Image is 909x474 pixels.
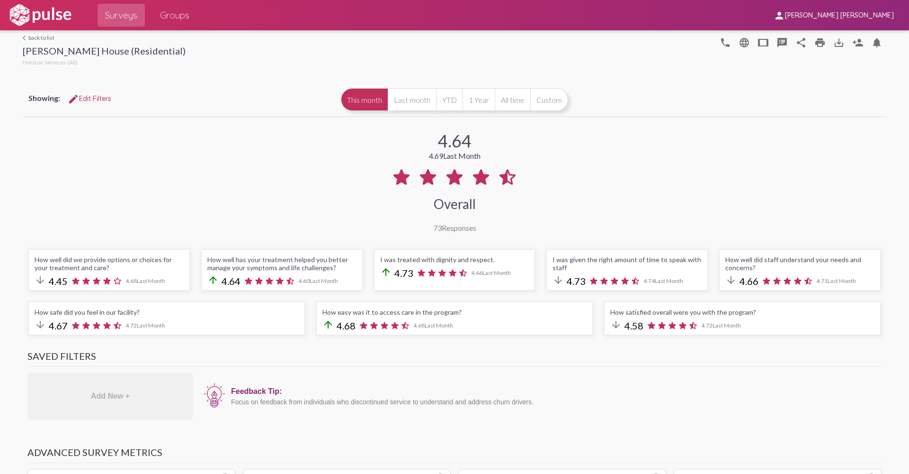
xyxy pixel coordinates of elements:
[413,322,453,329] span: 4.68
[811,33,829,52] a: print
[49,320,68,331] span: 4.67
[160,7,189,24] span: Groups
[610,308,874,316] div: How satisfied overall were you with the program?
[530,88,568,111] button: Custom
[776,37,788,48] mat-icon: speaker_notes
[60,90,119,107] button: Edit FiltersEdit Filters
[482,269,511,276] span: Last Month
[443,151,481,160] span: Last Month
[125,277,165,284] span: 4.68
[463,88,495,111] button: 1 Year
[394,267,413,279] span: 4.73
[380,266,392,278] mat-icon: arrow_upward
[852,37,864,48] mat-icon: Person
[137,277,165,284] span: Last Month
[433,223,476,232] div: Responses
[137,322,165,329] span: Last Month
[425,322,453,329] span: Last Month
[27,447,882,463] h3: Advanced Survey Metrics
[388,88,436,111] button: Last month
[792,33,811,52] button: Share
[774,10,785,21] mat-icon: person
[222,275,241,287] span: 4.64
[725,274,737,286] mat-icon: arrow_downward
[739,37,750,48] mat-icon: language
[207,274,219,286] mat-icon: arrow_upward
[610,319,622,330] mat-icon: arrow_downward
[125,322,165,329] span: 4.72
[643,277,683,284] span: 4.74
[701,322,741,329] span: 4.72
[98,4,145,27] a: Surveys
[495,88,530,111] button: All time
[713,322,741,329] span: Last Month
[553,274,564,286] mat-icon: arrow_downward
[322,308,587,316] div: How easy was it to access care in the program?
[795,37,807,48] mat-icon: Share
[68,94,111,103] span: Edit Filters
[380,255,529,264] div: I was treated with dignity and respect.
[35,308,299,316] div: How safe did you feel in our facility?
[624,320,643,331] span: 4.58
[438,130,472,151] div: 4.64
[23,45,186,59] div: [PERSON_NAME] House (Residential)
[68,93,79,105] mat-icon: Edit Filters
[725,255,874,272] div: How well did staff understand your needs and concerns?
[754,33,773,52] button: tablet
[867,33,886,52] button: Bell
[298,277,338,284] span: 4.60
[757,37,769,48] mat-icon: tablet
[720,37,731,48] mat-icon: language
[35,319,46,330] mat-icon: arrow_downward
[429,151,481,160] div: 4.69
[207,255,356,272] div: How well has your treatment helped you better manage your symptoms and life challenges?
[231,387,877,396] div: Feedback Tip:
[105,7,137,24] span: Surveys
[8,3,73,27] img: white-logo.svg
[553,255,702,272] div: I was given the right amount of time to speak with staff
[655,277,683,284] span: Last Month
[434,196,476,212] div: Overall
[27,350,882,367] h3: Saved Filters
[35,255,184,272] div: How well did we provide options or choices for your treatment and care?
[871,37,882,48] mat-icon: Bell
[436,88,463,111] button: YTD
[567,275,586,287] span: 4.73
[716,33,735,52] button: language
[848,33,867,52] button: Person
[829,33,848,52] button: Download
[814,37,826,48] mat-icon: print
[471,269,511,276] span: 4.66
[833,37,845,48] mat-icon: Download
[23,59,78,66] span: Horizon Services (All)
[735,33,754,52] button: language
[816,277,856,284] span: 4.71
[766,6,901,24] button: [PERSON_NAME] [PERSON_NAME]
[23,34,186,41] a: back to list
[49,275,68,287] span: 4.45
[773,33,792,52] button: speaker_notes
[203,382,226,409] img: icon12.png
[231,398,877,406] div: Focus on feedback from individuals who discontinued service to understand and address churn drivers.
[152,4,197,27] a: Groups
[740,275,758,287] span: 4.66
[828,277,856,284] span: Last Month
[35,274,46,286] mat-icon: arrow_downward
[310,277,338,284] span: Last Month
[23,35,28,41] mat-icon: arrow_back_ios
[433,223,442,232] span: 73
[322,319,334,330] mat-icon: arrow_upward
[28,93,60,102] span: Showing:
[341,88,388,111] button: This month
[785,11,894,20] span: [PERSON_NAME] [PERSON_NAME]
[27,373,193,420] div: Add New +
[337,320,356,331] span: 4.68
